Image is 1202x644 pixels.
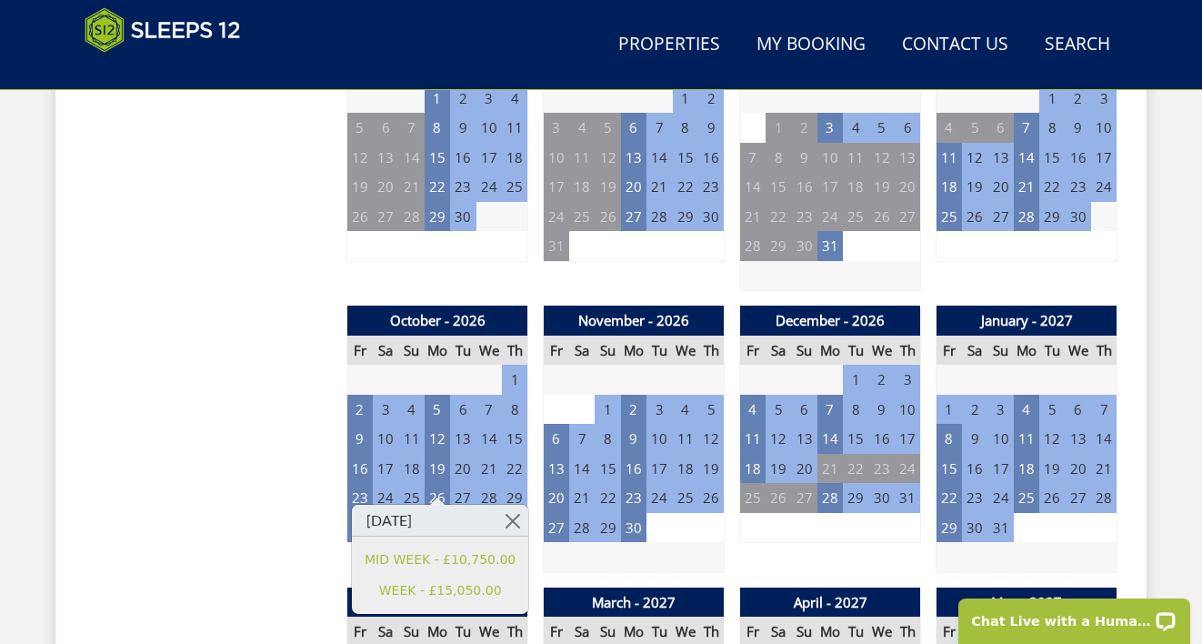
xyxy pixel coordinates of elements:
td: 23 [698,172,724,202]
td: 13 [450,424,476,454]
td: 17 [646,454,672,484]
td: 8 [1039,113,1065,143]
td: 28 [1014,202,1039,232]
td: 23 [347,483,373,513]
td: 31 [544,231,569,261]
td: 15 [595,454,620,484]
td: 22 [937,483,962,513]
th: We [869,336,895,366]
td: 6 [1066,395,1091,425]
td: 14 [646,143,672,173]
td: 27 [544,513,569,543]
td: 6 [621,113,646,143]
td: 2 [698,84,724,114]
td: 26 [869,202,895,232]
th: Sa [766,336,791,366]
td: 4 [673,395,698,425]
td: 13 [544,454,569,484]
td: 18 [843,172,868,202]
td: 18 [502,143,527,173]
th: Mo [817,336,843,366]
td: 11 [937,143,962,173]
td: 22 [766,202,791,232]
td: 4 [843,113,868,143]
td: 17 [895,424,920,454]
td: 8 [766,143,791,173]
th: April - 2027 [740,588,921,618]
td: 1 [425,84,450,114]
td: 10 [987,424,1013,454]
th: Sa [962,336,987,366]
td: 21 [740,202,766,232]
td: 16 [621,454,646,484]
td: 12 [766,424,791,454]
td: 24 [373,483,398,513]
th: Tu [646,336,672,366]
th: February - 2027 [347,588,528,618]
th: We [476,336,502,366]
td: 25 [740,483,766,513]
td: 14 [817,424,843,454]
th: We [1066,336,1091,366]
td: 1 [595,395,620,425]
th: We [673,336,698,366]
td: 31 [817,231,843,261]
td: 6 [450,395,476,425]
td: 19 [425,454,450,484]
td: 28 [398,202,424,232]
td: 14 [569,454,595,484]
td: 26 [595,202,620,232]
td: 25 [673,483,698,513]
td: 16 [869,424,895,454]
td: 2 [869,365,895,395]
td: 7 [1091,395,1117,425]
th: Su [791,336,816,366]
td: 27 [791,483,816,513]
td: 16 [698,143,724,173]
td: 19 [595,172,620,202]
td: 2 [962,395,987,425]
td: 19 [347,172,373,202]
td: 4 [398,395,424,425]
td: 24 [476,172,502,202]
td: 5 [1039,395,1065,425]
th: Mo [425,336,450,366]
td: 8 [937,424,962,454]
td: 2 [347,395,373,425]
td: 28 [740,231,766,261]
th: Fr [544,336,569,366]
td: 13 [895,143,920,173]
td: 14 [476,424,502,454]
td: 7 [817,395,843,425]
td: 15 [502,424,527,454]
td: 20 [791,454,816,484]
th: Th [502,336,527,366]
td: 18 [569,172,595,202]
td: 31 [895,483,920,513]
td: 25 [569,202,595,232]
td: 24 [646,483,672,513]
td: 23 [962,483,987,513]
td: 4 [740,395,766,425]
td: 31 [987,513,1013,543]
td: 23 [1066,172,1091,202]
td: 22 [673,172,698,202]
td: 1 [937,395,962,425]
td: 30 [1066,202,1091,232]
td: 27 [621,202,646,232]
th: Su [987,336,1013,366]
td: 8 [595,424,620,454]
td: 29 [1039,202,1065,232]
td: 3 [895,365,920,395]
td: 26 [766,483,791,513]
td: 1 [673,84,698,114]
td: 14 [740,172,766,202]
td: 11 [843,143,868,173]
td: 10 [1091,113,1117,143]
td: 28 [646,202,672,232]
td: 18 [740,454,766,484]
td: 12 [698,424,724,454]
td: 18 [673,454,698,484]
td: 23 [869,454,895,484]
td: 21 [646,172,672,202]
